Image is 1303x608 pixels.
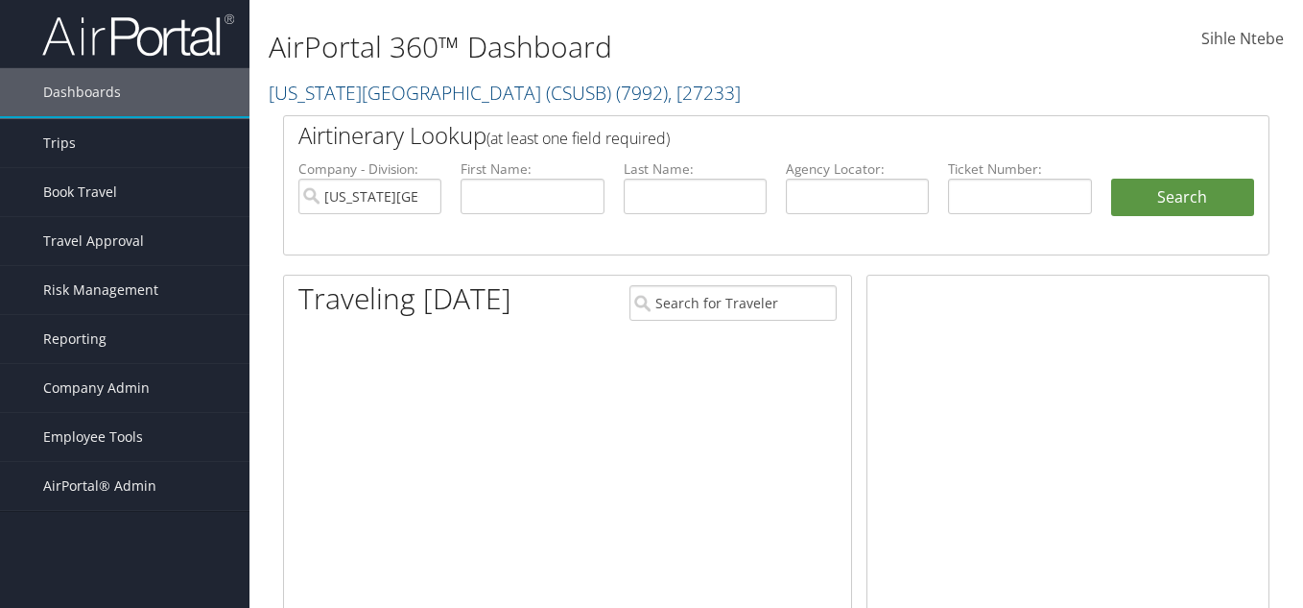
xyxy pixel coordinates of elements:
button: Search [1111,179,1254,217]
a: Sihle Ntebe [1201,10,1284,69]
label: Company - Division: [298,159,441,179]
span: (at least one field required) [486,128,670,149]
img: airportal-logo.png [42,12,234,58]
span: Trips [43,119,76,167]
span: , [ 27233 ] [668,80,741,106]
span: Travel Approval [43,217,144,265]
h1: Traveling [DATE] [298,279,511,319]
a: [US_STATE][GEOGRAPHIC_DATA] (CSUSB) [269,80,741,106]
label: Ticket Number: [948,159,1091,179]
span: Dashboards [43,68,121,116]
span: Company Admin [43,364,150,412]
label: Last Name: [624,159,767,179]
label: Agency Locator: [786,159,929,179]
input: Search for Traveler [629,285,837,321]
span: Employee Tools [43,413,143,461]
label: First Name: [461,159,604,179]
span: Sihle Ntebe [1201,28,1284,49]
h1: AirPortal 360™ Dashboard [269,27,945,67]
span: Reporting [43,315,107,363]
span: Book Travel [43,168,117,216]
h2: Airtinerary Lookup [298,119,1173,152]
span: Risk Management [43,266,158,314]
span: ( 7992 ) [616,80,668,106]
span: AirPortal® Admin [43,462,156,510]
